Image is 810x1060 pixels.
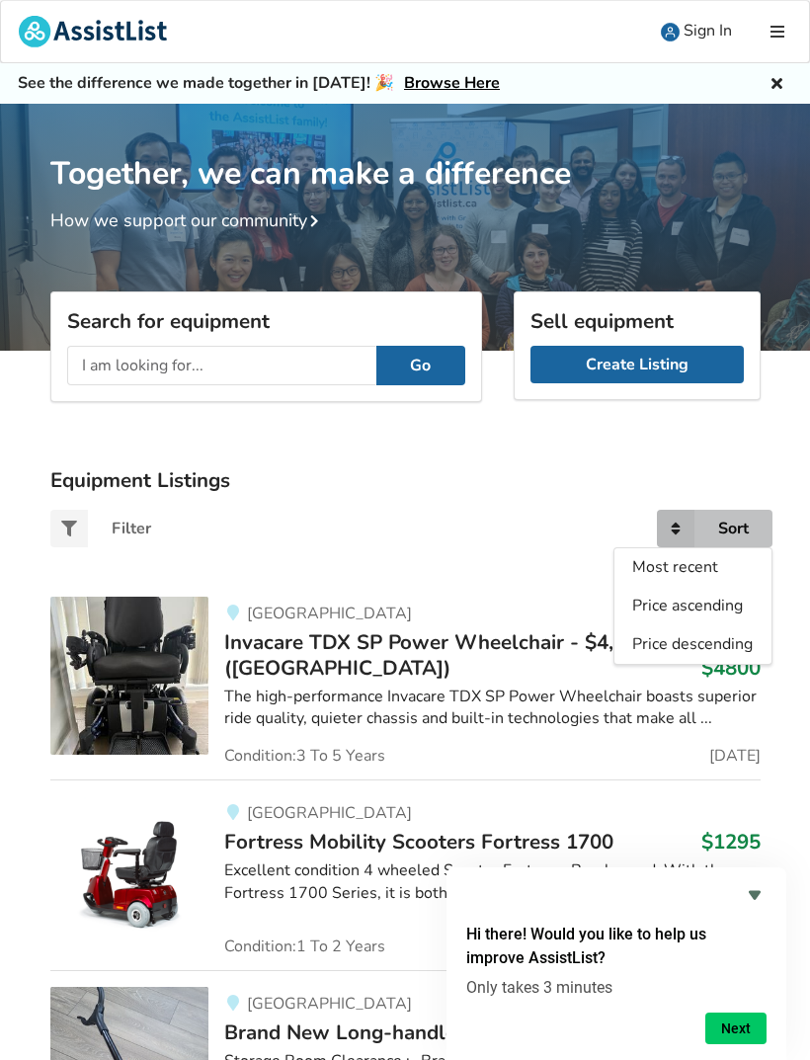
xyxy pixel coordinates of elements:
span: Sign In [684,20,732,41]
img: mobility-invacare tdx sp power wheelchair - $4,800 (vancouver) [50,597,208,755]
div: Hi there! Would you like to help us improve AssistList? [466,883,767,1044]
h3: $1295 [701,829,761,855]
img: assistlist-logo [19,16,167,47]
img: mobility-fortress mobility scooters fortress 1700 [50,796,208,954]
a: Browse Here [404,72,500,94]
h3: Equipment Listings [50,467,761,493]
span: Brand New Long-handled reacher [224,1019,544,1046]
div: The high-performance Invacare TDX SP Power Wheelchair boasts superior ride quality, quieter chass... [224,686,761,731]
span: Price descending [632,633,753,655]
span: Invacare TDX SP Power Wheelchair - $4,800 ([GEOGRAPHIC_DATA]) [224,628,649,682]
span: Price ascending [632,595,743,616]
span: Fortress Mobility Scooters Fortress 1700 [224,828,613,856]
span: Most recent [632,556,718,578]
span: [DATE] [709,748,761,764]
div: Filter [112,521,151,536]
p: Only takes 3 minutes [466,978,767,997]
a: mobility-invacare tdx sp power wheelchair - $4,800 (vancouver)[GEOGRAPHIC_DATA]Invacare TDX SP Po... [50,597,761,780]
button: Hide survey [743,883,767,907]
a: Create Listing [530,346,744,383]
img: user icon [661,23,680,41]
span: Condition: 3 To 5 Years [224,748,385,764]
a: How we support our community [50,208,327,232]
a: mobility-fortress mobility scooters fortress 1700 [GEOGRAPHIC_DATA]Fortress Mobility Scooters For... [50,779,761,970]
h3: Sell equipment [530,308,744,334]
div: Excellent condition 4 wheeled Scooter Fortress. Barely used. With the Fortress 1700 Series, it is... [224,859,761,905]
span: [GEOGRAPHIC_DATA] [247,802,412,824]
a: user icon Sign In [643,1,750,62]
h3: Search for equipment [67,308,465,334]
span: Condition: 1 To 2 Years [224,938,385,954]
h2: Hi there! Would you like to help us improve AssistList? [466,923,767,970]
span: [GEOGRAPHIC_DATA] [247,993,412,1015]
div: Sort [718,521,749,536]
h1: Together, we can make a difference [50,104,761,194]
input: I am looking for... [67,346,376,385]
h5: See the difference we made together in [DATE]! 🎉 [18,73,500,94]
button: Go [376,346,465,385]
h3: $4800 [701,655,761,681]
span: [GEOGRAPHIC_DATA] [247,603,412,624]
button: Next question [705,1013,767,1044]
